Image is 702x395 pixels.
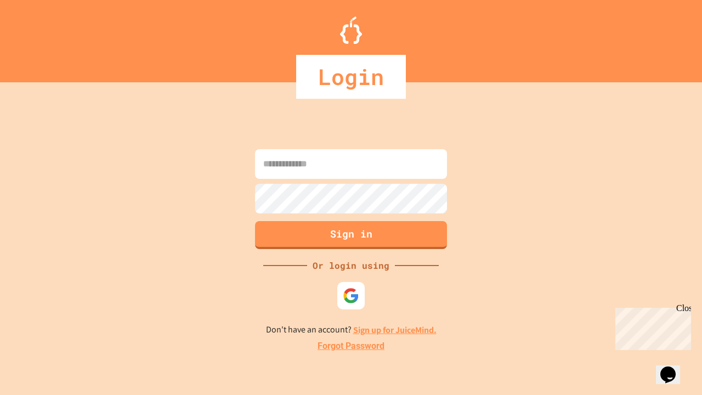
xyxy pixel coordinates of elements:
button: Sign in [255,221,447,249]
div: Login [296,55,406,99]
img: Logo.svg [340,16,362,44]
div: Chat with us now!Close [4,4,76,70]
iframe: chat widget [656,351,691,384]
a: Sign up for JuiceMind. [353,324,437,336]
img: google-icon.svg [343,287,359,304]
a: Forgot Password [318,340,384,353]
div: Or login using [307,259,395,272]
p: Don't have an account? [266,323,437,337]
iframe: chat widget [611,303,691,350]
